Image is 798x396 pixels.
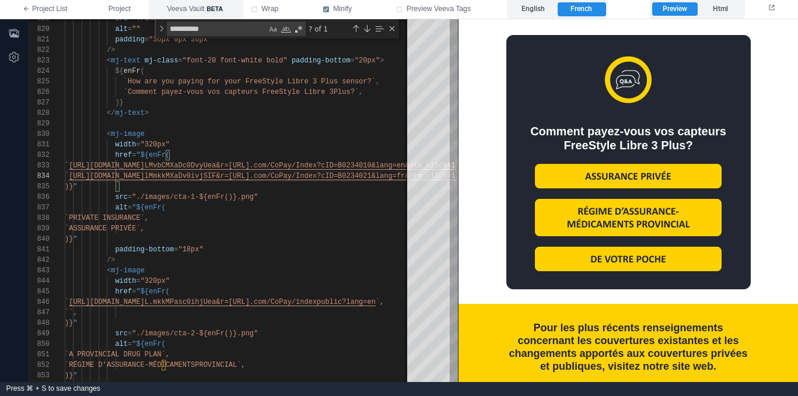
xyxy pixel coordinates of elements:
[174,246,178,254] span: =
[351,24,360,33] div: Previous Match (⇧Enter)
[292,57,351,65] span: padding-bottom
[267,23,279,35] div: Match Case (⌥⌘C)
[128,204,132,212] span: =
[111,130,145,138] span: mj-image
[115,330,128,338] span: src
[293,23,304,35] div: Use Regular Expression (⌥⌘R)
[359,88,363,96] span: ,
[132,204,166,212] span: "${enFr(
[29,192,50,202] div: 836
[136,151,170,159] span: "${enFr(
[459,19,798,382] iframe: preview
[115,67,123,75] span: ${
[558,2,605,16] label: French
[280,23,292,35] div: Match Whole Word (⌥⌘W)
[29,297,50,307] div: 846
[29,24,50,34] div: 820
[178,246,203,254] span: "18px"
[115,246,174,254] span: padding-bottom
[111,267,145,275] span: mj-image
[69,162,145,170] span: [URL][DOMAIN_NAME]
[149,36,212,44] span: "36px 0px 36px"
[334,88,359,96] span: Plus?`
[698,2,743,16] label: Html
[29,255,50,265] div: 842
[509,2,557,16] label: English
[107,130,111,138] span: <
[115,36,144,44] span: padding
[107,46,115,54] span: />
[334,78,376,86] span: s sensor?`
[351,57,355,65] span: =
[29,171,50,181] div: 834
[65,351,170,359] span: `A PROVINCIAL DRUG PLAN`,
[29,76,50,87] div: 825
[65,214,149,222] span: `PRIVATE INSURANCE`,
[115,99,123,107] span: )}
[115,151,132,159] span: href
[69,298,145,306] span: [URL][DOMAIN_NAME]
[141,277,170,285] span: "320px"
[261,4,278,15] span: Wrap
[124,67,141,75] span: enFr
[145,162,250,170] span: LMvbCMXaDc0DvyUea&r=[URL]
[652,2,697,16] label: Preview
[29,160,50,171] div: 833
[136,288,170,296] span: "${enFr(
[178,57,182,65] span: =
[29,370,50,381] div: 853
[65,225,145,233] span: `ASSURANCE PRIVÉE`,
[376,298,384,306] span: `,
[132,340,166,348] span: "${enFr(
[29,66,50,76] div: 824
[167,22,267,36] textarea: Find
[65,183,73,191] span: )}
[65,372,73,380] span: )}
[29,234,50,244] div: 840
[65,298,69,306] span: `
[107,256,115,264] span: />
[29,150,50,160] div: 832
[111,57,140,65] span: mj-text
[355,57,380,65] span: "20px"
[115,277,136,285] span: width
[145,109,149,117] span: >
[145,57,178,65] span: mj-class
[29,328,50,339] div: 849
[115,340,128,348] span: alt
[128,25,132,33] span: =
[387,24,397,33] div: Close (Escape)
[73,235,77,243] span: "
[128,193,132,201] span: =
[29,286,50,297] div: 845
[29,97,50,108] div: 827
[29,181,50,192] div: 835
[183,57,288,65] span: "font-20 font-white bold"
[115,288,132,296] span: href
[115,193,128,201] span: src
[250,298,376,306] span: .com/CoPay/indexpublic?lang=en
[107,57,111,65] span: <
[136,277,140,285] span: =
[29,118,50,129] div: 829
[376,78,380,86] span: ,
[128,15,132,23] span: =
[65,319,73,327] span: )}
[124,88,334,96] span: `Comment payez-vous vos capteurs FreeStyle Libre 3
[132,25,140,33] span: ""
[195,361,245,369] span: PROVINCIAL`,
[29,87,50,97] div: 826
[128,330,132,338] span: =
[29,213,50,223] div: 838
[29,265,50,276] div: 843
[29,223,50,234] div: 839
[29,360,50,370] div: 852
[132,151,136,159] span: =
[29,139,50,150] div: 831
[145,172,250,180] span: lMmkkMXaDv0ivjSIF&r=[URL]
[145,298,250,306] span: L.mkkMPasc0ihjUea&r=[URL]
